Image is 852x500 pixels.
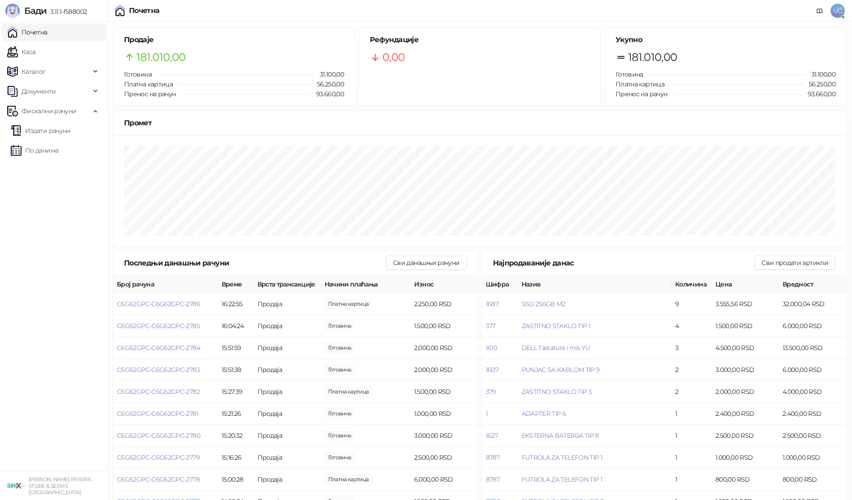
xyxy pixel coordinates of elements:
td: 4 [672,315,712,337]
td: 2.000,00 RSD [712,381,779,403]
button: C6G62GPC-C6G62GPC-2779 [117,453,200,462]
td: 15:51:38 [218,359,254,381]
button: 379 [486,388,496,396]
div: Промет [124,117,835,128]
button: FUTROLA ZA TELEFON TIP 1 [522,475,603,483]
th: Износ [411,276,478,293]
span: 56.250,00 [802,79,835,89]
td: 2.500,00 RSD [411,447,478,469]
button: PUNJAC SA KABLOM TIP 9 [522,366,600,374]
button: C6G62GPC-C6G62GPC-2783 [117,366,200,374]
span: 31.100,00 [313,69,344,79]
td: 6.000,00 RSD [779,315,846,337]
td: 2 [672,381,712,403]
button: ZASTITNO STAKLO TIP 3 [522,388,592,396]
th: Цена [712,276,779,293]
span: Платна картица [616,80,664,88]
span: UĆ [831,4,845,18]
td: 15:20:32 [218,425,254,447]
span: Каталог [21,63,46,81]
th: Врста трансакције [254,276,321,293]
th: Начини плаћања [321,276,411,293]
span: 2.000,00 [325,343,355,353]
span: 2.500,00 [325,453,355,462]
td: 1.500,00 RSD [411,315,478,337]
td: 15:27:39 [218,381,254,403]
td: Продаја [254,403,321,425]
td: 4.000,00 RSD [779,381,846,403]
button: C6G62GPC-C6G62GPC-2781 [117,410,198,418]
button: EKSTERNA BATERIJA TIP 8 [522,432,599,440]
td: 2.000,00 RSD [411,337,478,359]
button: FUTROLA ZA TELEFON TIP 1 [522,453,603,462]
span: Фискални рачуни [21,102,76,120]
span: 1.500,00 [325,321,355,331]
td: 1 [672,425,712,447]
button: Сви продати артикли [754,256,835,270]
td: 1 [672,447,712,469]
span: 3.11.1-f588002 [47,8,87,16]
button: Сви данашњи рачуни [386,256,467,270]
span: Документи [21,82,56,100]
th: Број рачуна [113,276,218,293]
a: Документација [813,4,827,18]
span: 2.000,00 [325,365,355,375]
span: Бади [24,5,47,16]
td: 1.500,00 RSD [712,315,779,337]
button: DELL Tastatura i mis YU [522,344,590,352]
td: 2 [672,359,712,381]
td: 2.400,00 RSD [712,403,779,425]
button: 1610 [486,344,497,352]
button: C6G62GPC-C6G62GPC-2786 [117,300,200,308]
button: C6G62GPC-C6G62GPC-2780 [117,432,200,440]
a: Издати рачуни [11,122,71,140]
small: [PERSON_NAME] PR SIRIX STORE & SERVIS [GEOGRAPHIC_DATA] [29,476,91,496]
td: 1.000,00 RSD [779,447,846,469]
span: Готовина [616,70,643,78]
td: Продаја [254,469,321,491]
td: 15:51:59 [218,337,254,359]
td: 1 [672,469,712,491]
td: Продаја [254,293,321,315]
td: 800,00 RSD [712,469,779,491]
span: C6G62GPC-C6G62GPC-2785 [117,322,200,330]
td: 6.000,00 RSD [411,469,478,491]
span: 1.500,00 [325,387,372,397]
td: 16:04:24 [218,315,254,337]
td: 3.000,00 RSD [411,425,478,447]
button: ZASTITNO STAKLO TIP 1 [522,322,591,330]
span: 93.660,00 [310,89,344,99]
img: Logo [5,4,20,18]
td: Продаја [254,381,321,403]
td: Продаја [254,315,321,337]
td: Продаја [254,447,321,469]
span: SSD 256GB M2 [522,300,565,308]
button: C6G62GPC-C6G62GPC-2784 [117,344,200,352]
th: Шифра [482,276,518,293]
span: 0,00 [382,49,405,66]
button: 1627 [486,432,498,440]
button: ADAPTER TIP 6 [522,410,566,418]
th: Време [218,276,254,293]
a: По данима [11,141,58,159]
button: 1687 [486,300,498,308]
td: 2.400,00 RSD [779,403,846,425]
button: C6G62GPC-C6G62GPC-2778 [117,475,200,483]
div: Најпродаваније данас [493,257,755,269]
td: 9 [672,293,712,315]
th: Назив [518,276,672,293]
span: Готовина [124,70,152,78]
button: 1607 [486,366,498,374]
span: 181.010,00 [137,49,186,66]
